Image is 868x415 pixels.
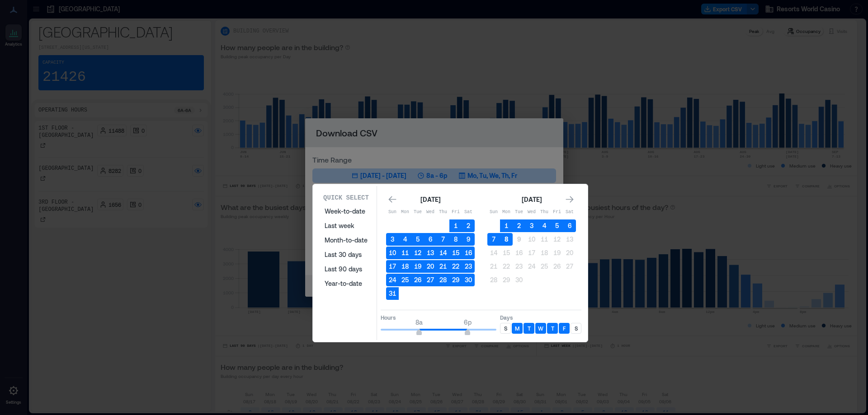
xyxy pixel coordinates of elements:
th: Saturday [462,206,475,219]
button: 14 [487,247,500,259]
button: Go to previous month [386,193,399,206]
p: Wed [525,209,538,216]
button: 16 [513,247,525,259]
button: Year-to-date [319,276,373,291]
th: Saturday [563,206,576,219]
button: 12 [551,233,563,246]
button: 26 [551,260,563,273]
p: Sun [386,209,399,216]
button: 20 [424,260,437,273]
th: Monday [399,206,411,219]
p: Thu [538,209,551,216]
button: 29 [500,274,513,286]
th: Friday [551,206,563,219]
button: 25 [538,260,551,273]
p: S [504,325,507,332]
button: 6 [563,219,576,232]
p: Tue [411,209,424,216]
button: 15 [449,247,462,259]
button: 11 [399,247,411,259]
th: Tuesday [411,206,424,219]
button: 17 [525,247,538,259]
button: 5 [551,219,563,232]
button: 1 [500,219,513,232]
button: 28 [437,274,449,286]
button: 19 [551,247,563,259]
button: 18 [538,247,551,259]
p: T [528,325,531,332]
button: Go to next month [563,193,576,206]
th: Tuesday [513,206,525,219]
button: Last 90 days [319,262,373,276]
button: 21 [437,260,449,273]
th: Thursday [437,206,449,219]
button: 12 [411,247,424,259]
button: 27 [424,274,437,286]
p: Mon [500,209,513,216]
button: 10 [386,247,399,259]
p: W [538,325,543,332]
th: Wednesday [525,206,538,219]
button: 9 [462,233,475,246]
th: Sunday [386,206,399,219]
button: 30 [513,274,525,286]
button: 13 [563,233,576,246]
span: 8a [415,318,423,326]
button: 1 [449,219,462,232]
button: 29 [449,274,462,286]
button: 14 [437,247,449,259]
button: 15 [500,247,513,259]
p: Quick Select [323,193,369,202]
button: 13 [424,247,437,259]
button: 22 [500,260,513,273]
span: 6p [464,318,472,326]
button: 25 [399,274,411,286]
p: Sun [487,209,500,216]
button: Month-to-date [319,233,373,247]
p: S [575,325,578,332]
button: 3 [525,219,538,232]
button: 28 [487,274,500,286]
th: Sunday [487,206,500,219]
th: Monday [500,206,513,219]
div: [DATE] [418,194,443,205]
p: Fri [551,209,563,216]
p: Wed [424,209,437,216]
th: Wednesday [424,206,437,219]
button: Last 30 days [319,247,373,262]
button: 2 [462,219,475,232]
p: T [551,325,554,332]
button: 27 [563,260,576,273]
button: Last week [319,219,373,233]
button: 26 [411,274,424,286]
button: 23 [462,260,475,273]
th: Thursday [538,206,551,219]
p: F [563,325,566,332]
button: 20 [563,247,576,259]
button: 24 [525,260,538,273]
button: 19 [411,260,424,273]
p: Hours [381,314,496,321]
button: 31 [386,287,399,300]
p: Sat [563,209,576,216]
button: 10 [525,233,538,246]
p: Fri [449,209,462,216]
button: 9 [513,233,525,246]
button: 4 [538,219,551,232]
p: Days [500,314,581,321]
button: 7 [487,233,500,246]
th: Friday [449,206,462,219]
button: 8 [500,233,513,246]
div: [DATE] [519,194,544,205]
p: Sat [462,209,475,216]
p: Mon [399,209,411,216]
button: 22 [449,260,462,273]
button: 30 [462,274,475,286]
button: 7 [437,233,449,246]
button: 8 [449,233,462,246]
button: 4 [399,233,411,246]
p: Thu [437,209,449,216]
button: 24 [386,274,399,286]
button: 11 [538,233,551,246]
button: 2 [513,219,525,232]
